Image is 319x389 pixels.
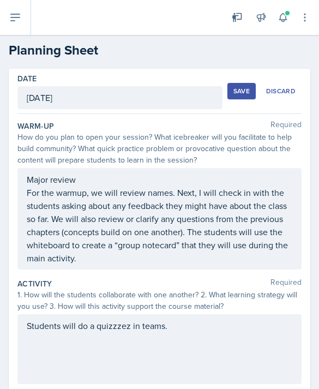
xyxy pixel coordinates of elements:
[233,87,250,95] div: Save
[270,121,302,131] span: Required
[17,121,54,131] label: Warm-Up
[17,289,302,312] div: 1. How will the students collaborate with one another? 2. What learning strategy will you use? 3....
[27,186,292,265] p: For the warmup, we will review names. Next, I will check in with the students asking about any fe...
[17,278,52,289] label: Activity
[227,83,256,99] button: Save
[266,87,296,95] div: Discard
[260,83,302,99] button: Discard
[27,173,292,186] p: Major review
[17,73,37,84] label: Date
[270,278,302,289] span: Required
[9,40,310,60] h2: Planning Sheet
[17,131,302,166] div: How do you plan to open your session? What icebreaker will you facilitate to help build community...
[27,319,292,332] p: Students will do a quizzzez in teams.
